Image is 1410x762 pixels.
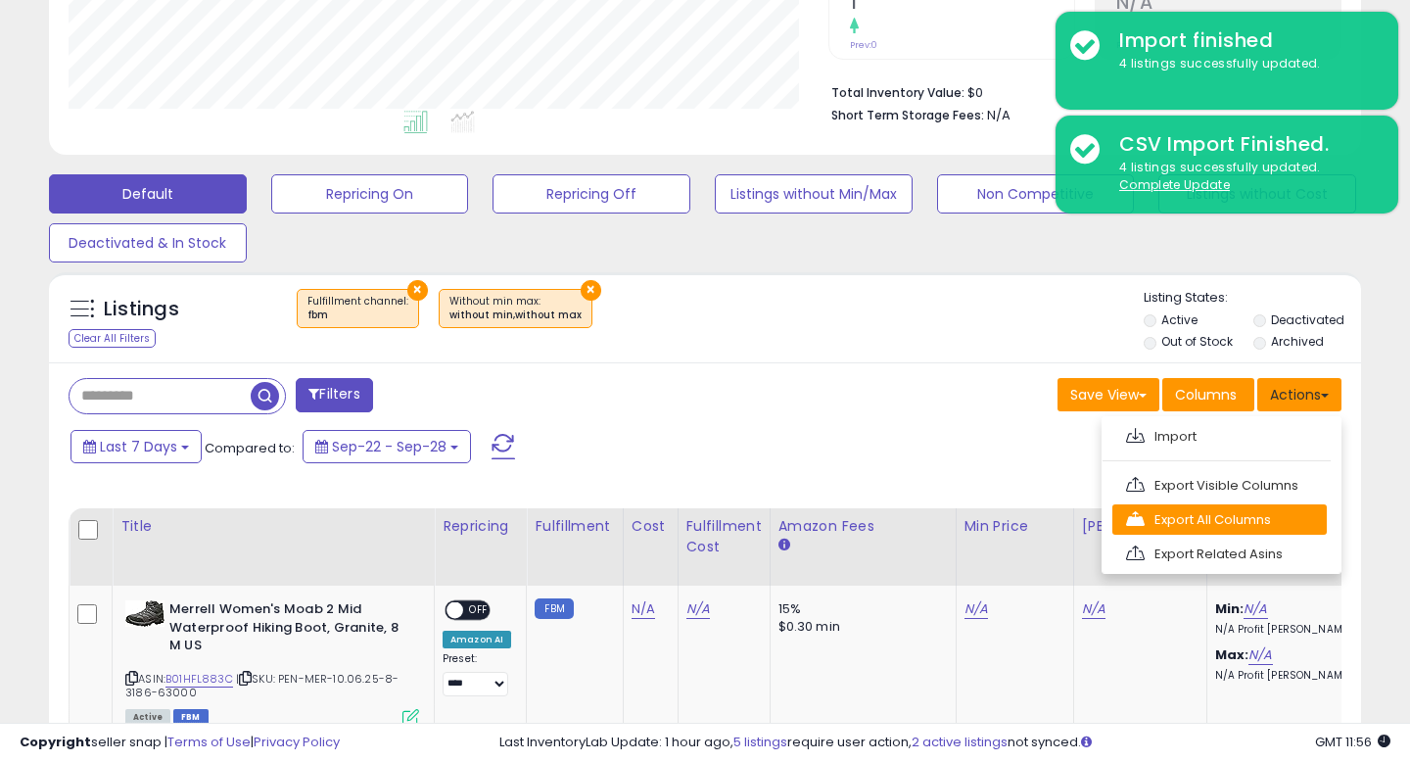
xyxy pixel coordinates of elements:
div: ASIN: [125,600,419,724]
div: $0.30 min [778,618,941,636]
div: [PERSON_NAME] [1082,516,1198,537]
div: CSV Import Finished. [1104,130,1384,159]
a: 5 listings [733,733,787,751]
a: 2 active listings [912,733,1008,751]
span: Compared to: [205,439,295,457]
h5: Listings [104,296,179,323]
button: Repricing On [271,174,469,214]
button: Repricing Off [493,174,690,214]
span: Last 7 Days [100,437,177,456]
a: N/A [686,599,710,619]
button: Default [49,174,247,214]
b: Short Term Storage Fees: [831,107,984,123]
span: N/A [987,106,1010,124]
div: Repricing [443,516,518,537]
u: Complete Update [1119,176,1230,193]
a: Export Related Asins [1112,539,1327,569]
div: Import finished [1104,26,1384,55]
a: N/A [1244,599,1267,619]
b: Merrell Women's Moab 2 Mid Waterproof Hiking Boot, Granite, 8 M US [169,600,407,660]
button: Listings without Min/Max [715,174,913,214]
p: Listing States: [1144,289,1362,308]
b: Total Inventory Value: [831,84,964,101]
button: × [407,280,428,301]
small: Prev: 0 [850,39,877,51]
b: Min: [1215,599,1245,618]
div: 4 listings successfully updated. [1104,55,1384,73]
label: Active [1161,311,1198,328]
a: Privacy Policy [254,733,340,751]
label: Deactivated [1271,311,1344,328]
div: Min Price [964,516,1065,537]
div: 15% [778,600,941,618]
span: Without min max : [449,294,582,323]
button: Actions [1257,378,1341,411]
a: Export Visible Columns [1112,470,1327,500]
a: N/A [1248,645,1272,665]
button: Sep-22 - Sep-28 [303,430,471,463]
span: | SKU: PEN-MER-10.06.25-8-3186-63000 [125,671,399,700]
div: Amazon Fees [778,516,948,537]
li: $0 [831,79,1327,103]
button: Non Competitive [937,174,1135,214]
button: Deactivated & In Stock [49,223,247,262]
div: Preset: [443,652,511,696]
p: N/A Profit [PERSON_NAME] [1215,623,1378,637]
div: Fulfillment Cost [686,516,762,557]
strong: Copyright [20,733,91,751]
span: Columns [1175,385,1237,405]
a: B01HFL883C [165,671,233,688]
button: × [581,280,601,301]
a: N/A [1082,599,1105,619]
b: Max: [1215,645,1249,664]
label: Archived [1271,333,1324,350]
div: without min,without max [449,309,582,322]
a: N/A [964,599,988,619]
button: Columns [1162,378,1254,411]
div: Title [120,516,426,537]
small: FBM [535,598,573,619]
button: Last 7 Days [70,430,202,463]
span: OFF [463,602,494,619]
div: Fulfillment [535,516,614,537]
span: Fulfillment channel : [307,294,408,323]
div: Amazon AI [443,631,511,648]
button: Save View [1057,378,1159,411]
button: Filters [296,378,372,412]
img: 51d1ru+TZjL._SL40_.jpg [125,600,164,627]
small: Amazon Fees. [778,537,790,554]
a: Export All Columns [1112,504,1327,535]
div: Clear All Filters [69,329,156,348]
a: N/A [632,599,655,619]
div: fbm [307,309,408,322]
div: Last InventoryLab Update: 1 hour ago, require user action, not synced. [499,734,1390,752]
div: Cost [632,516,670,537]
span: 2025-10-7 11:56 GMT [1315,733,1390,751]
label: Out of Stock [1161,333,1233,350]
span: Sep-22 - Sep-28 [332,437,446,456]
a: Terms of Use [167,733,251,751]
a: Import [1112,421,1327,452]
p: N/A Profit [PERSON_NAME] [1215,669,1378,683]
div: seller snap | | [20,734,340,752]
div: 4 listings successfully updated. [1104,159,1384,195]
